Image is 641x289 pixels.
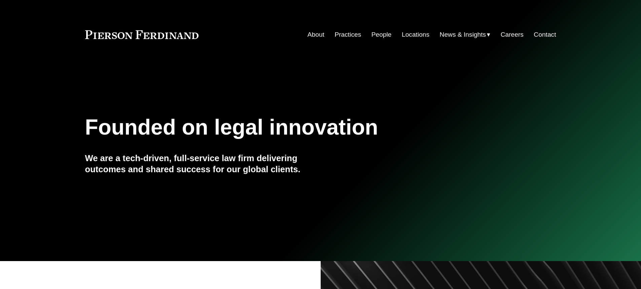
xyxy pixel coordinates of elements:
a: People [371,28,392,41]
a: Contact [534,28,556,41]
a: Careers [501,28,524,41]
a: About [308,28,324,41]
a: Locations [402,28,429,41]
span: News & Insights [440,29,486,41]
a: folder dropdown [440,28,491,41]
h1: Founded on legal innovation [85,115,478,140]
a: Practices [334,28,361,41]
h4: We are a tech-driven, full-service law firm delivering outcomes and shared success for our global... [85,153,321,175]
